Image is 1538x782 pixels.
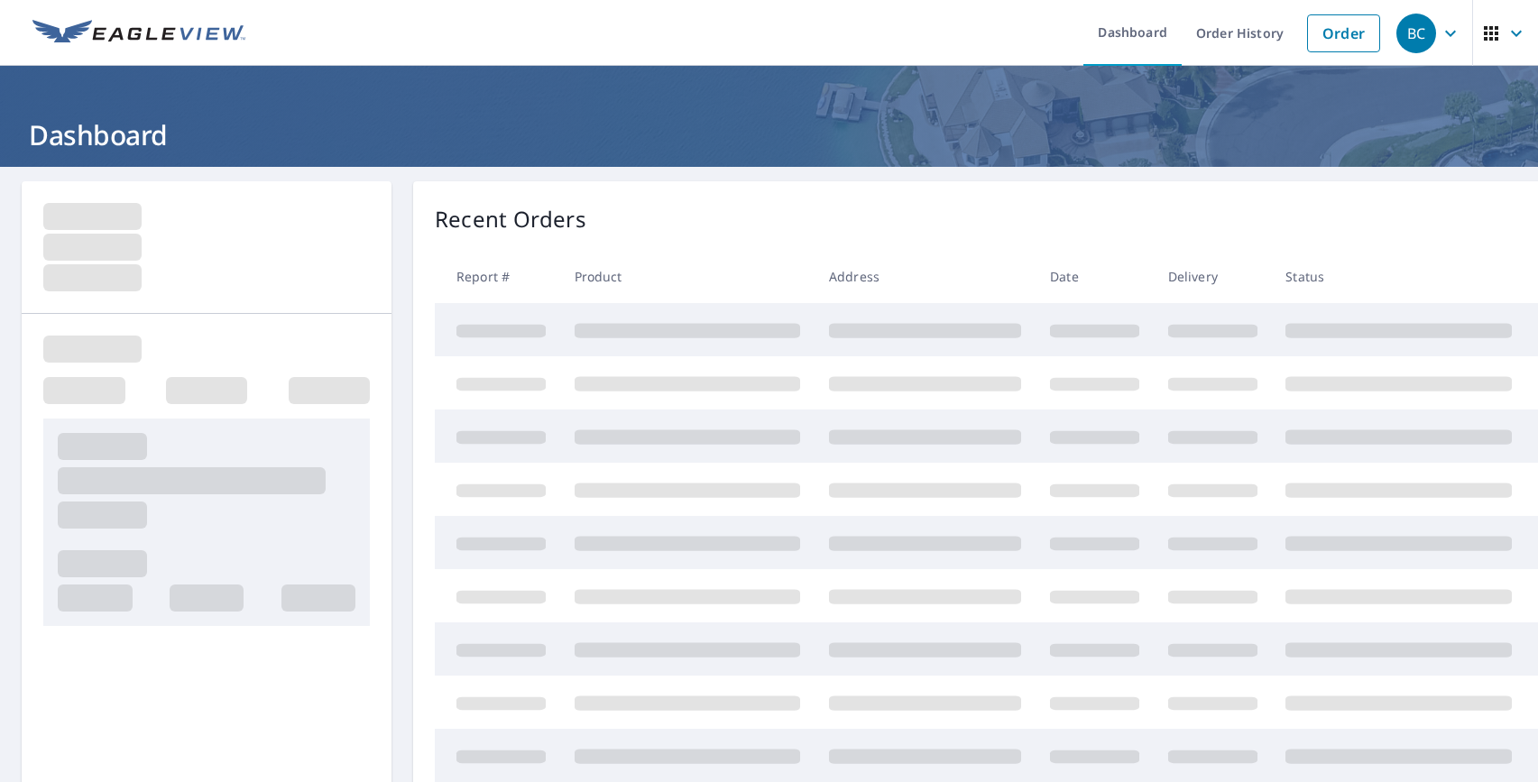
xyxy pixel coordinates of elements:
[560,250,815,303] th: Product
[435,203,586,235] p: Recent Orders
[1307,14,1380,52] a: Order
[22,116,1516,153] h1: Dashboard
[1271,250,1526,303] th: Status
[32,20,245,47] img: EV Logo
[435,250,560,303] th: Report #
[815,250,1036,303] th: Address
[1154,250,1272,303] th: Delivery
[1396,14,1436,53] div: BC
[1036,250,1154,303] th: Date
